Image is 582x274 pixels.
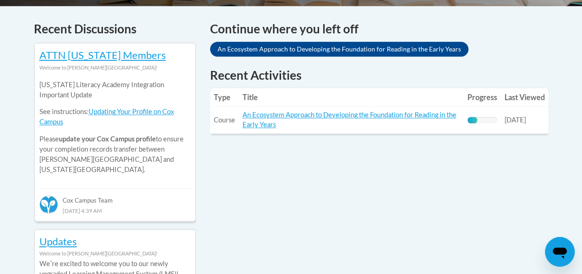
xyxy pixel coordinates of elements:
h4: Recent Discussions [34,20,196,38]
b: update your Cox Campus profile [59,135,156,143]
img: Cox Campus Team [39,195,58,214]
div: [DATE] 4:39 AM [39,205,191,216]
div: Cox Campus Team [39,188,191,205]
th: Title [239,88,464,107]
a: An Ecosystem Approach to Developing the Foundation for Reading in the Early Years [243,111,456,128]
h4: Continue where you left off [210,20,549,38]
a: ATTN [US_STATE] Members [39,49,166,61]
div: Progress, % [467,117,477,123]
h1: Recent Activities [210,67,549,83]
div: Welcome to [PERSON_NAME][GEOGRAPHIC_DATA]! [39,63,191,73]
a: Updates [39,235,77,248]
div: Please to ensure your completion records transfer between [PERSON_NAME][GEOGRAPHIC_DATA] and [US_... [39,73,191,182]
a: Updating Your Profile on Cox Campus [39,108,174,126]
iframe: Button to launch messaging window [545,237,575,267]
th: Type [210,88,239,107]
span: Course [214,116,235,124]
th: Last Viewed [501,88,549,107]
span: [DATE] [505,116,526,124]
div: Welcome to [PERSON_NAME][GEOGRAPHIC_DATA]! [39,249,191,259]
a: An Ecosystem Approach to Developing the Foundation for Reading in the Early Years [210,42,468,57]
p: [US_STATE] Literacy Academy Integration Important Update [39,80,191,100]
p: See instructions: [39,107,191,127]
th: Progress [464,88,501,107]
